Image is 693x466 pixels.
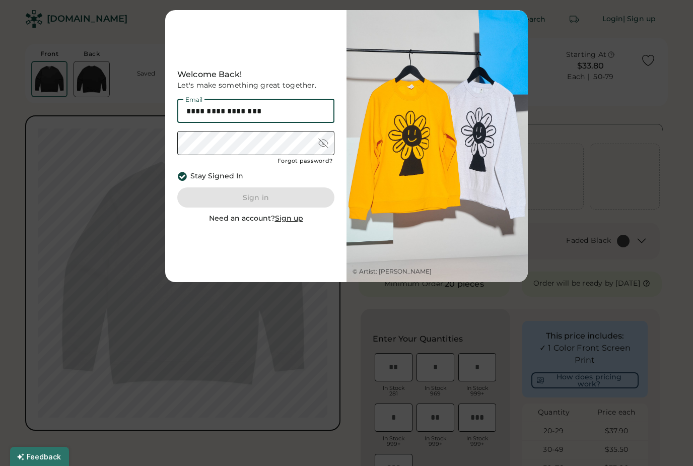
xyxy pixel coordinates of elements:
button: Sign in [177,187,334,208]
div: Stay Signed In [190,171,243,181]
div: Welcome Back! [177,69,334,81]
img: Web-Rendered_Studio-51sRGB.jpg [346,10,528,282]
div: Email [183,97,204,103]
div: Forgot password? [278,157,332,165]
div: © Artist: [PERSON_NAME] [353,268,432,276]
div: Need an account? [209,214,303,224]
div: Let's make something great together. [177,81,334,91]
u: Sign up [275,214,303,223]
